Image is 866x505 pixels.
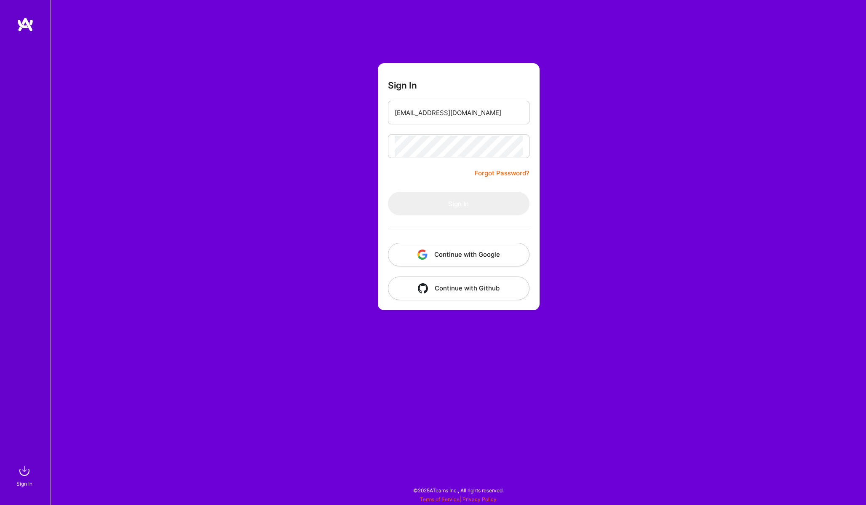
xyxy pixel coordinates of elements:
a: sign inSign In [18,462,33,488]
img: logo [17,17,34,32]
img: icon [417,250,428,260]
input: Email... [395,102,523,124]
div: © 2025 ATeams Inc., All rights reserved. [51,480,866,501]
button: Sign In [388,192,529,215]
button: Continue with Github [388,277,529,300]
button: Continue with Google [388,243,529,266]
img: icon [418,283,428,293]
a: Privacy Policy [462,496,497,502]
a: Forgot Password? [475,168,529,178]
div: Sign In [16,479,32,488]
img: sign in [16,462,33,479]
a: Terms of Service [420,496,460,502]
h3: Sign In [388,80,417,91]
span: | [420,496,497,502]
